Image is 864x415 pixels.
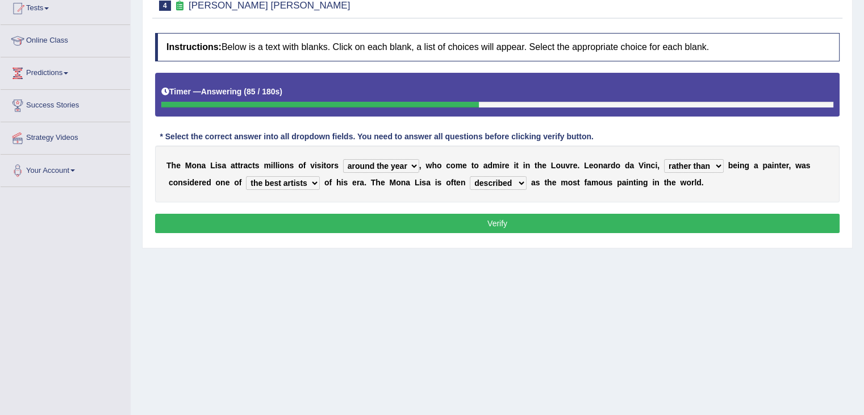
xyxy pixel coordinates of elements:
[744,161,749,170] b: g
[779,161,782,170] b: t
[523,161,525,170] b: i
[607,161,610,170] b: r
[1,155,130,183] a: Your Account
[191,161,197,170] b: o
[462,161,467,170] b: e
[234,178,239,187] b: o
[178,178,183,187] b: n
[598,178,603,187] b: o
[536,178,540,187] b: s
[218,161,222,170] b: s
[199,178,202,187] b: r
[622,178,627,187] b: a
[615,161,620,170] b: o
[628,178,633,187] b: n
[352,178,357,187] b: e
[625,161,630,170] b: d
[782,161,786,170] b: e
[185,161,192,170] b: M
[646,161,651,170] b: n
[568,178,573,187] b: o
[636,178,638,187] b: i
[591,178,598,187] b: m
[774,161,779,170] b: n
[598,161,603,170] b: n
[638,161,644,170] b: V
[341,178,344,187] b: i
[215,178,220,187] b: o
[252,161,255,170] b: t
[323,161,326,170] b: t
[289,161,294,170] b: s
[652,178,654,187] b: i
[456,161,462,170] b: m
[650,161,655,170] b: c
[514,161,516,170] b: i
[419,161,421,170] b: ,
[806,161,811,170] b: s
[425,161,432,170] b: w
[644,161,646,170] b: i
[655,161,657,170] b: i
[279,161,285,170] b: o
[587,178,591,187] b: a
[1,25,130,53] a: Online Class
[450,161,456,170] b: o
[1,57,130,86] a: Predictions
[502,161,504,170] b: r
[329,178,332,187] b: f
[691,178,694,187] b: r
[303,161,306,170] b: f
[573,161,578,170] b: e
[279,87,282,96] b: )
[461,178,466,187] b: n
[786,161,789,170] b: r
[343,178,348,187] b: s
[310,161,315,170] b: v
[733,161,737,170] b: e
[626,178,628,187] b: i
[499,161,502,170] b: i
[680,178,686,187] b: w
[197,161,202,170] b: n
[210,161,215,170] b: L
[686,178,691,187] b: o
[584,161,589,170] b: L
[172,161,177,170] b: h
[357,178,360,187] b: r
[360,178,364,187] b: a
[772,161,774,170] b: i
[169,178,173,187] b: c
[206,178,211,187] b: d
[240,161,243,170] b: r
[446,178,451,187] b: o
[552,178,557,187] b: e
[324,178,329,187] b: o
[638,178,643,187] b: n
[201,87,242,96] b: Answering
[453,178,456,187] b: t
[331,161,334,170] b: r
[364,178,366,187] b: .
[633,178,636,187] b: t
[371,178,376,187] b: T
[435,178,437,187] b: i
[336,178,341,187] b: h
[1,90,130,118] a: Success Stories
[754,161,758,170] b: a
[264,161,270,170] b: m
[654,178,660,187] b: n
[375,178,381,187] b: h
[166,161,172,170] b: T
[728,161,733,170] b: b
[396,178,401,187] b: o
[235,161,238,170] b: t
[802,161,806,170] b: a
[573,178,577,187] b: s
[226,178,230,187] b: e
[551,161,556,170] b: L
[664,178,667,187] b: t
[696,178,702,187] b: d
[589,161,594,170] b: e
[788,161,791,170] b: ,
